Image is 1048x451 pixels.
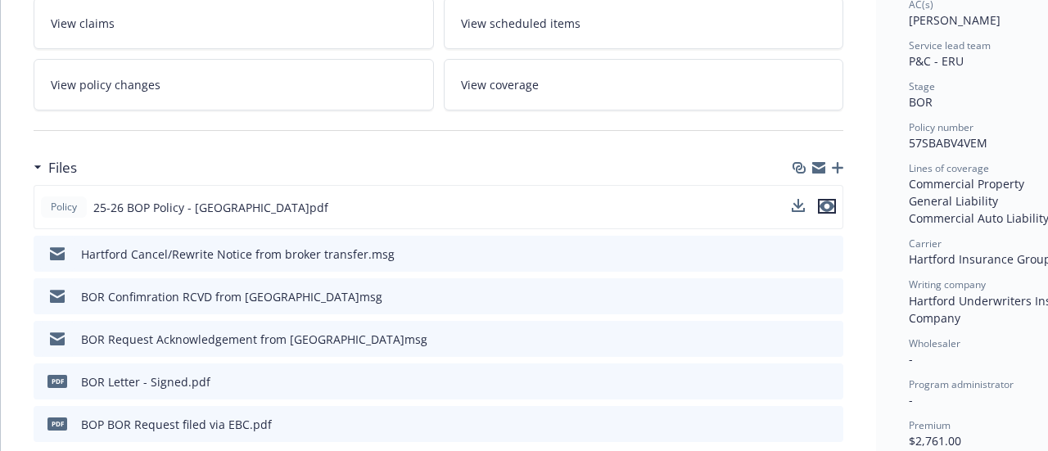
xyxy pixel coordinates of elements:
button: preview file [818,199,836,214]
span: Lines of coverage [909,161,989,175]
button: preview file [822,331,837,348]
span: View coverage [461,76,539,93]
span: Stage [909,79,935,93]
span: pdf [47,417,67,430]
span: - [909,392,913,408]
span: [PERSON_NAME] [909,12,1001,28]
span: Writing company [909,277,986,291]
div: BOP BOR Request filed via EBC.pdf [81,416,272,433]
span: Policy number [909,120,973,134]
button: download file [796,331,809,348]
button: download file [792,199,805,212]
button: download file [796,246,809,263]
a: View policy changes [34,59,434,110]
span: Program administrator [909,377,1014,391]
button: preview file [818,199,836,216]
button: preview file [822,416,837,433]
div: Files [34,157,77,178]
span: $2,761.00 [909,433,961,449]
button: preview file [822,246,837,263]
span: View claims [51,15,115,32]
button: download file [792,199,805,216]
div: Hartford Cancel/Rewrite Notice from broker transfer.msg [81,246,395,263]
span: Policy [47,200,80,214]
div: BOR Request Acknowledgement from [GEOGRAPHIC_DATA]msg [81,331,427,348]
span: Wholesaler [909,336,960,350]
span: - [909,351,913,367]
span: P&C - ERU [909,53,964,69]
span: pdf [47,375,67,387]
span: Service lead team [909,38,991,52]
button: preview file [822,373,837,390]
span: Carrier [909,237,942,250]
div: BOR Confimration RCVD from [GEOGRAPHIC_DATA]msg [81,288,382,305]
h3: Files [48,157,77,178]
span: View policy changes [51,76,160,93]
span: BOR [909,94,933,110]
span: Premium [909,418,951,432]
div: BOR Letter - Signed.pdf [81,373,210,390]
button: download file [796,288,809,305]
button: download file [796,416,809,433]
span: 57SBABV4VEM [909,135,987,151]
span: View scheduled items [461,15,580,32]
a: View coverage [444,59,844,110]
button: preview file [822,288,837,305]
button: download file [796,373,809,390]
span: 25-26 BOP Policy - [GEOGRAPHIC_DATA]pdf [93,199,328,216]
